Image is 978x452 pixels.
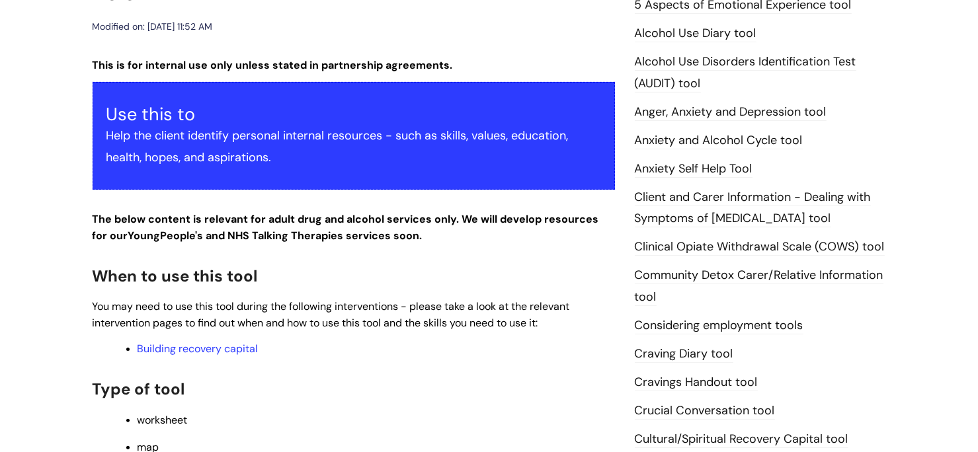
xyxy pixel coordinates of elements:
span: You may need to use this tool during the following interventions - please take a look at the rele... [93,299,570,330]
a: Clinical Opiate Withdrawal Scale (COWS) tool [635,239,885,256]
a: Crucial Conversation tool [635,402,775,420]
a: Client and Carer Information - Dealing with Symptoms of [MEDICAL_DATA] tool [635,189,871,227]
strong: People's [161,229,204,243]
a: Community Detox Carer/Relative Information tool [635,267,883,305]
a: Craving Diary tool [635,346,733,363]
a: Cultural/Spiritual Recovery Capital tool [635,431,848,448]
a: Anxiety Self Help Tool [635,161,753,178]
p: Help the client identify personal internal resources - such as skills, values, education, health,... [106,125,601,168]
h3: Use this to [106,104,601,125]
a: Anger, Anxiety and Depression tool [635,104,827,121]
a: Anxiety and Alcohol Cycle tool [635,132,803,149]
a: Alcohol Use Disorders Identification Test (AUDIT) tool [635,54,856,92]
strong: The below content is relevant for adult drug and alcohol services only. We will develop resources... [93,212,599,243]
div: Modified on: [DATE] 11:52 AM [93,19,213,35]
a: Cravings Handout tool [635,374,758,391]
span: When to use this tool [93,266,258,286]
strong: This is for internal use only unless stated in partnership agreements. [93,58,453,72]
span: Type of tool [93,379,185,399]
span: worksheet [138,413,188,427]
a: Alcohol Use Diary tool [635,25,756,42]
a: Building recovery capital [138,342,259,356]
a: Considering employment tools [635,317,803,334]
strong: Young [128,229,206,243]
